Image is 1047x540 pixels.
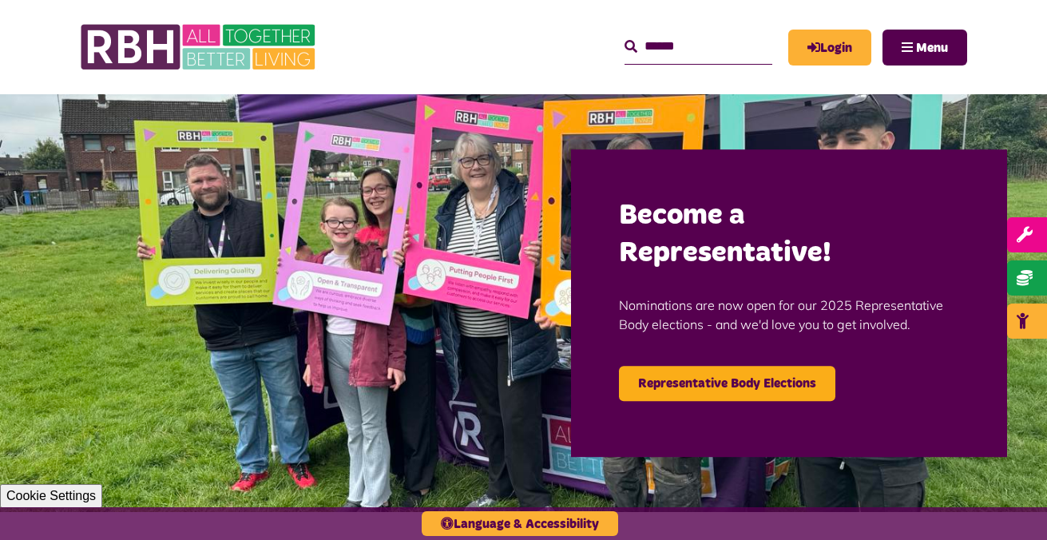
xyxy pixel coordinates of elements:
[916,42,948,54] span: Menu
[619,197,959,272] h2: Become a Representative!
[788,30,871,66] a: MyRBH
[619,367,835,402] a: Representative Body Elections
[422,511,618,536] button: Language & Accessibility
[619,272,959,359] p: Nominations are now open for our 2025 Representative Body elections - and we'd love you to get in...
[80,16,319,78] img: RBH
[882,30,967,66] button: Navigation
